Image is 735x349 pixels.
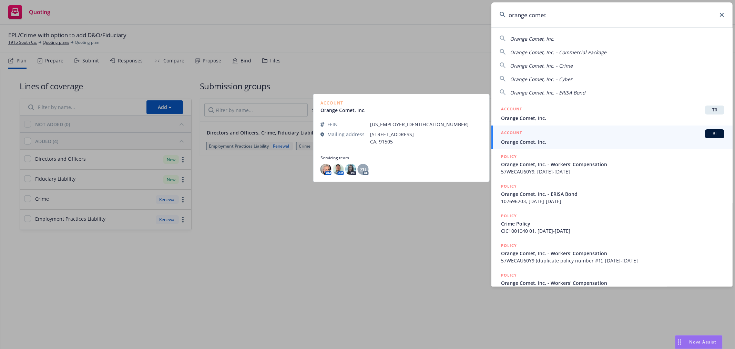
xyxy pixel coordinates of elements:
span: Orange Comet, Inc. - Workers' Compensation [501,279,724,287]
h5: POLICY [501,242,517,249]
a: POLICYOrange Comet, Inc. - Workers' Compensation57WECAU60Y9 (duplicate policy number #1), [DATE]-... [491,238,733,268]
span: Orange Comet, Inc. [510,36,554,42]
span: Orange Comet, Inc. - Crime [510,62,573,69]
span: Orange Comet, Inc. - ERISA Bond [510,89,585,96]
span: Orange Comet, Inc. - Cyber [510,76,572,82]
a: POLICYOrange Comet, Inc. - Workers' Compensation57WECAU60Y9, [DATE]-[DATE] [491,149,733,179]
span: CIC1001040 01, [DATE]-[DATE] [501,227,724,235]
button: Nova Assist [675,335,723,349]
h5: POLICY [501,212,517,219]
a: ACCOUNTBIOrange Comet, Inc. [491,126,733,149]
span: Orange Comet, Inc. - Commercial Package [510,49,606,56]
a: POLICYOrange Comet, Inc. - Workers' Compensation [491,268,733,298]
span: Orange Comet, Inc. [501,114,724,122]
span: TR [708,107,722,113]
span: Orange Comet, Inc. - ERISA Bond [501,190,724,198]
h5: POLICY [501,272,517,279]
h5: ACCOUNT [501,129,522,138]
a: ACCOUNTTROrange Comet, Inc. [491,102,733,126]
span: Crime Policy [501,220,724,227]
span: 107696203, [DATE]-[DATE] [501,198,724,205]
span: Orange Comet, Inc. - Workers' Compensation [501,250,724,257]
span: Orange Comet, Inc. [501,138,724,146]
div: Drag to move [675,336,684,349]
a: POLICYCrime PolicyCIC1001040 01, [DATE]-[DATE] [491,209,733,238]
h5: POLICY [501,153,517,160]
span: 57WECAU60Y9, [DATE]-[DATE] [501,168,724,175]
h5: ACCOUNT [501,106,522,114]
span: 57WECAU60Y9 (duplicate policy number #1), [DATE]-[DATE] [501,257,724,264]
a: POLICYOrange Comet, Inc. - ERISA Bond107696203, [DATE]-[DATE] [491,179,733,209]
span: Nova Assist [690,339,717,345]
span: Orange Comet, Inc. - Workers' Compensation [501,161,724,168]
span: BI [708,131,722,137]
input: Search... [491,2,733,27]
h5: POLICY [501,183,517,190]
